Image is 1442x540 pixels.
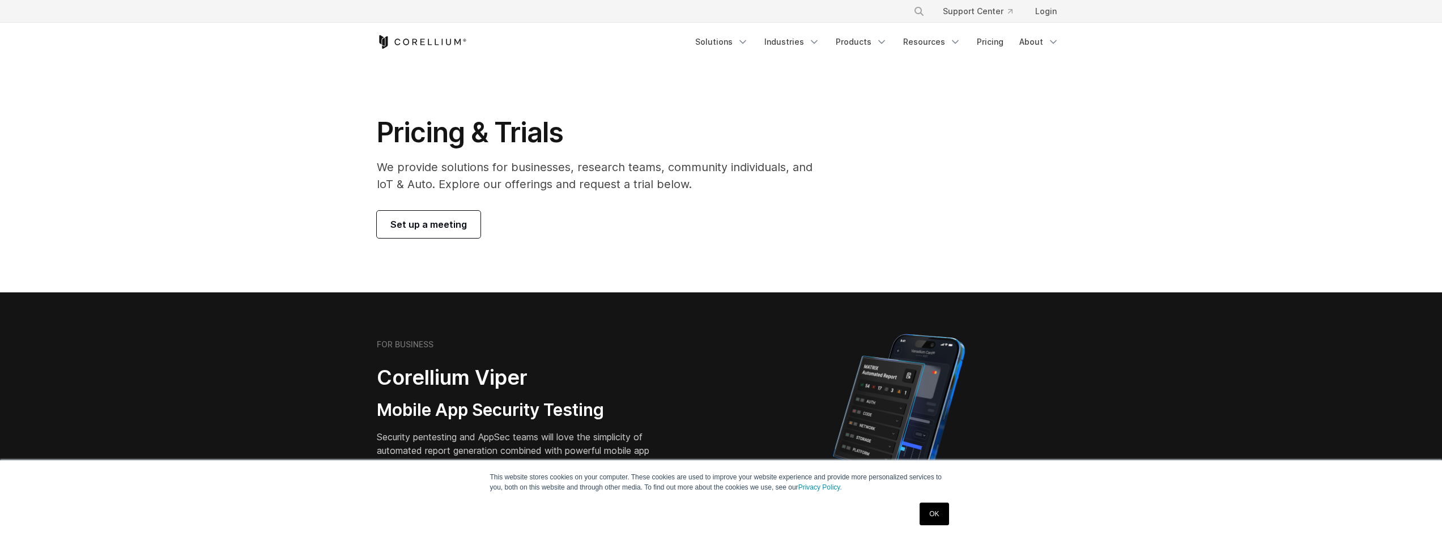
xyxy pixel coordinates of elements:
[798,483,842,491] a: Privacy Policy.
[920,503,948,525] a: OK
[896,32,968,52] a: Resources
[814,329,984,527] img: Corellium MATRIX automated report on iPhone showing app vulnerability test results across securit...
[900,1,1066,22] div: Navigation Menu
[909,1,929,22] button: Search
[829,32,894,52] a: Products
[377,35,467,49] a: Corellium Home
[1026,1,1066,22] a: Login
[934,1,1022,22] a: Support Center
[390,218,467,231] span: Set up a meeting
[688,32,1066,52] div: Navigation Menu
[970,32,1010,52] a: Pricing
[1013,32,1066,52] a: About
[688,32,755,52] a: Solutions
[377,430,667,471] p: Security pentesting and AppSec teams will love the simplicity of automated report generation comb...
[377,116,828,150] h1: Pricing & Trials
[377,211,480,238] a: Set up a meeting
[758,32,827,52] a: Industries
[490,472,952,492] p: This website stores cookies on your computer. These cookies are used to improve your website expe...
[377,365,667,390] h2: Corellium Viper
[377,339,433,350] h6: FOR BUSINESS
[377,399,667,421] h3: Mobile App Security Testing
[377,159,828,193] p: We provide solutions for businesses, research teams, community individuals, and IoT & Auto. Explo...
